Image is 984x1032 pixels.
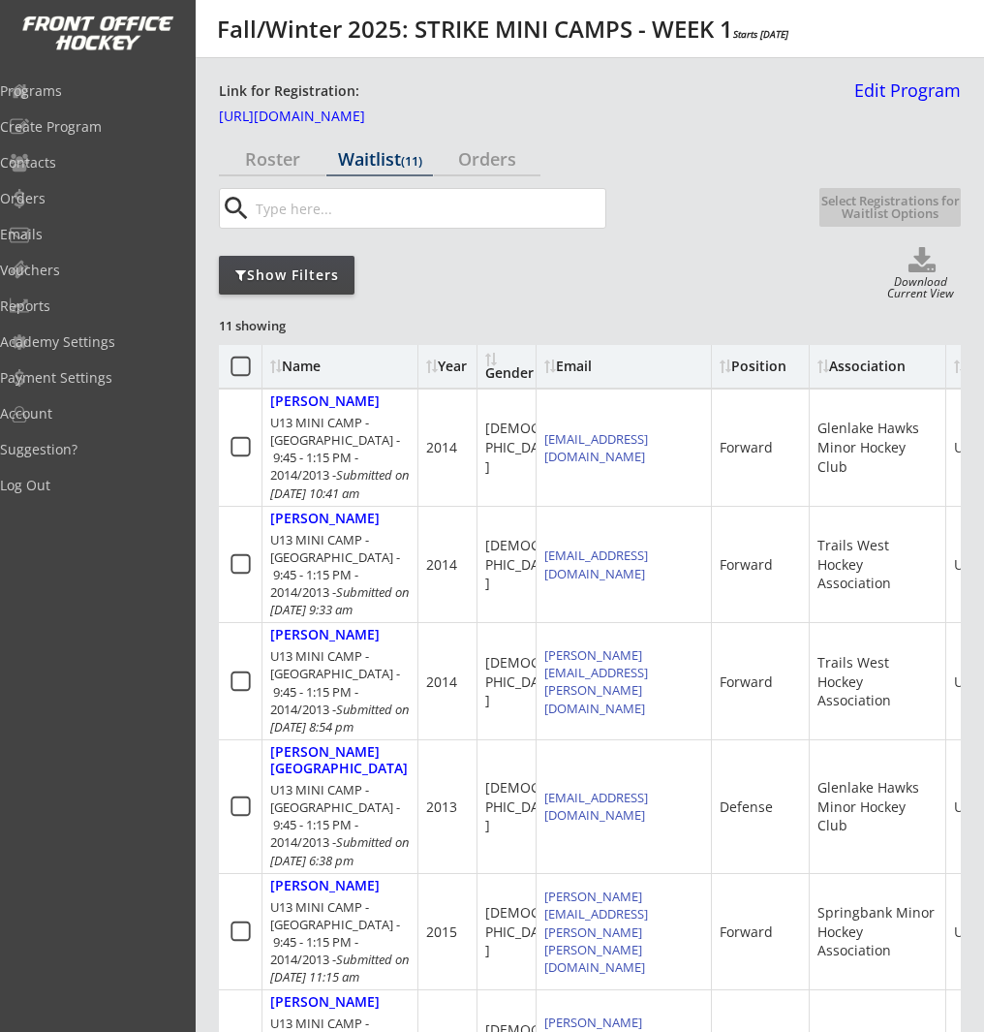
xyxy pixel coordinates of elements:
[544,789,648,824] a: [EMAIL_ADDRESS][DOMAIN_NAME]
[220,193,252,224] button: search
[270,511,380,527] div: [PERSON_NAME]
[270,994,380,1011] div: [PERSON_NAME]
[426,438,457,457] div: 2014
[401,152,422,170] font: (11)
[426,360,475,373] div: Year
[426,923,457,942] div: 2015
[720,438,773,457] div: Forward
[270,898,410,986] div: U13 MINI CAMP - [GEOGRAPHIC_DATA] - 9:45 - 1:15 PM - 2014/2013 -
[485,419,560,476] div: [DEMOGRAPHIC_DATA]
[219,109,413,131] a: [URL][DOMAIN_NAME]
[817,903,938,960] div: Springbank Minor Hockey Association
[817,778,938,835] div: Glenlake Hawks Minor Hockey Club
[270,647,410,735] div: U13 MINI CAMP - [GEOGRAPHIC_DATA] - 9:45 - 1:15 PM - 2014/2013 -
[733,27,788,41] em: Starts [DATE]
[219,81,362,102] div: Link for Registration:
[270,833,412,868] em: Submitted on [DATE] 6:38 pm
[846,81,961,115] a: Edit Program
[270,360,428,373] div: Name
[817,360,906,373] div: Association
[819,188,961,227] button: Select Registrations for Waitlist Options
[720,923,773,942] div: Forward
[485,778,560,835] div: [DEMOGRAPHIC_DATA]
[544,360,703,373] div: Email
[270,627,380,643] div: [PERSON_NAME]
[883,247,961,276] button: Click to download full roster. Your browser settings may try to block it, check your security set...
[219,317,358,334] div: 11 showing
[270,393,380,410] div: [PERSON_NAME]
[21,16,174,51] img: FOH%20White%20Logo%20Transparent.png
[270,781,410,869] div: U13 MINI CAMP - [GEOGRAPHIC_DATA] - 9:45 - 1:15 PM - 2014/2013 -
[544,547,648,581] a: [EMAIL_ADDRESS][DOMAIN_NAME]
[485,536,560,593] div: [DEMOGRAPHIC_DATA]
[219,266,354,285] div: Show Filters
[720,555,773,575] div: Forward
[434,150,540,168] div: Orders
[485,653,560,710] div: [DEMOGRAPHIC_DATA]
[954,438,979,457] div: U13
[954,672,979,692] div: U13
[954,923,979,942] div: U13
[270,878,380,894] div: [PERSON_NAME]
[270,744,410,777] div: [PERSON_NAME][GEOGRAPHIC_DATA]
[544,430,648,465] a: [EMAIL_ADDRESS][DOMAIN_NAME]
[270,531,410,619] div: U13 MINI CAMP - [GEOGRAPHIC_DATA] - 9:45 - 1:15 PM - 2014/2013 -
[954,797,979,817] div: U13
[270,414,410,502] div: U13 MINI CAMP - [GEOGRAPHIC_DATA] - 9:45 - 1:15 PM - 2014/2013 -
[426,672,457,692] div: 2014
[426,797,457,817] div: 2013
[720,797,773,817] div: Defense
[485,903,560,960] div: [DEMOGRAPHIC_DATA]
[720,360,801,373] div: Position
[720,672,773,692] div: Forward
[270,466,412,501] em: Submitted on [DATE] 10:41 am
[270,583,412,618] em: Submitted on [DATE] 9:33 am
[880,276,961,302] div: Download Current View
[485,353,534,380] div: Gender
[544,888,648,976] a: [PERSON_NAME][EMAIL_ADDRESS][PERSON_NAME][PERSON_NAME][DOMAIN_NAME]
[217,17,788,41] div: Fall/Winter 2025: STRIKE MINI CAMPS - WEEK 1
[270,951,412,985] em: Submitted on [DATE] 11:15 am
[270,701,412,735] em: Submitted on [DATE] 8:54 pm
[544,646,648,717] a: [PERSON_NAME][EMAIL_ADDRESS][PERSON_NAME][DOMAIN_NAME]
[817,536,938,593] div: Trails West Hockey Association
[252,189,605,228] input: Type here...
[817,653,938,710] div: Trails West Hockey Association
[219,150,325,168] div: Roster
[426,555,457,575] div: 2014
[817,419,938,476] div: Glenlake Hawks Minor Hockey Club
[326,150,433,168] div: Waitlist
[954,555,979,575] div: U13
